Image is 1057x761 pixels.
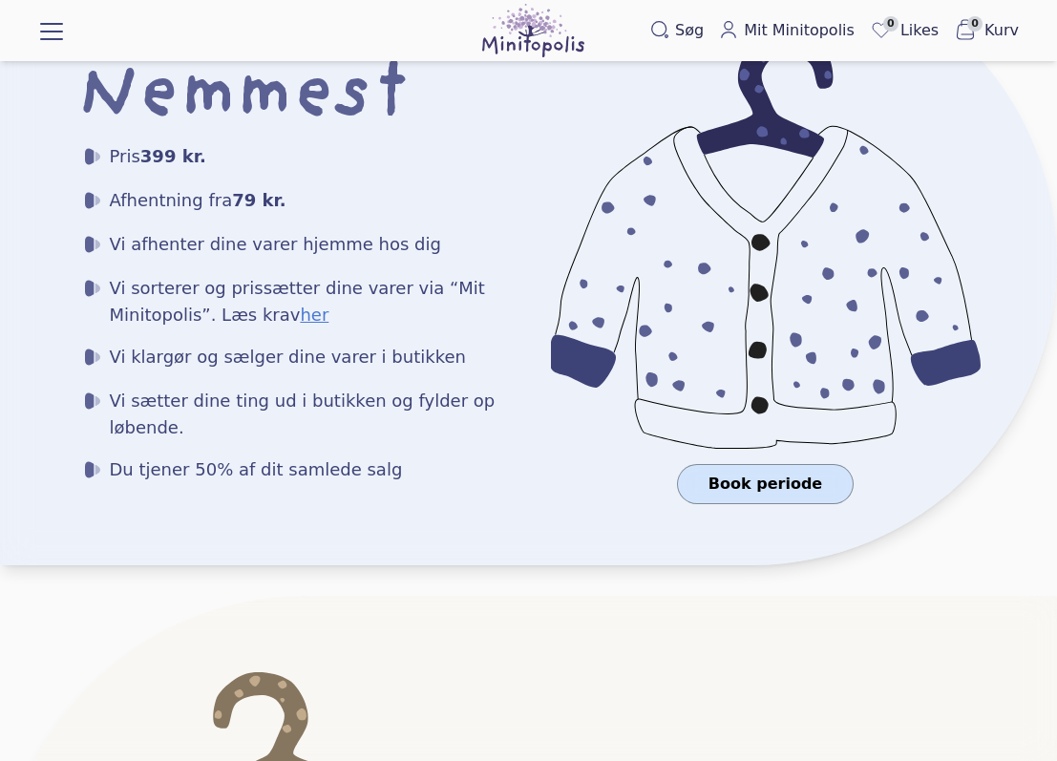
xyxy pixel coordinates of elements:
[110,456,403,485] span: Du tjener 50% af dit samlede salg
[900,19,939,42] span: Likes
[140,146,206,166] span: 399 kr.
[110,344,466,372] span: Vi klargør og sælger dine varer i butikken
[675,19,704,42] span: Søg
[110,231,441,260] span: Vi afhenter dine varer hjemme hos dig
[677,464,854,504] a: Book periode
[482,4,584,57] img: Minitopolis logo
[110,187,286,216] span: Afhentning fra
[110,388,505,441] span: Vi sætter dine ting ud i butikken og fylder op løbende.
[110,275,505,328] span: Vi sorterer og prissætter dine varer via “Mit Minitopolis”. Læs krav
[984,19,1019,42] span: Kurv
[967,16,983,32] span: 0
[551,32,981,449] img: Minitopolis' blå bøjle med den blå sweater der i denne sammenhæng symboliserer Nemmest konceptet
[232,190,285,210] span: 79 kr.
[77,67,505,128] h2: Nemmest
[744,19,855,42] span: Mit Minitopolis
[862,14,946,47] a: 0Likes
[711,15,862,46] a: Mit Minitopolis
[300,305,328,325] a: her
[883,16,898,32] span: 0
[946,14,1026,47] button: 0Kurv
[643,15,711,46] button: Søg
[110,143,206,172] span: Pris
